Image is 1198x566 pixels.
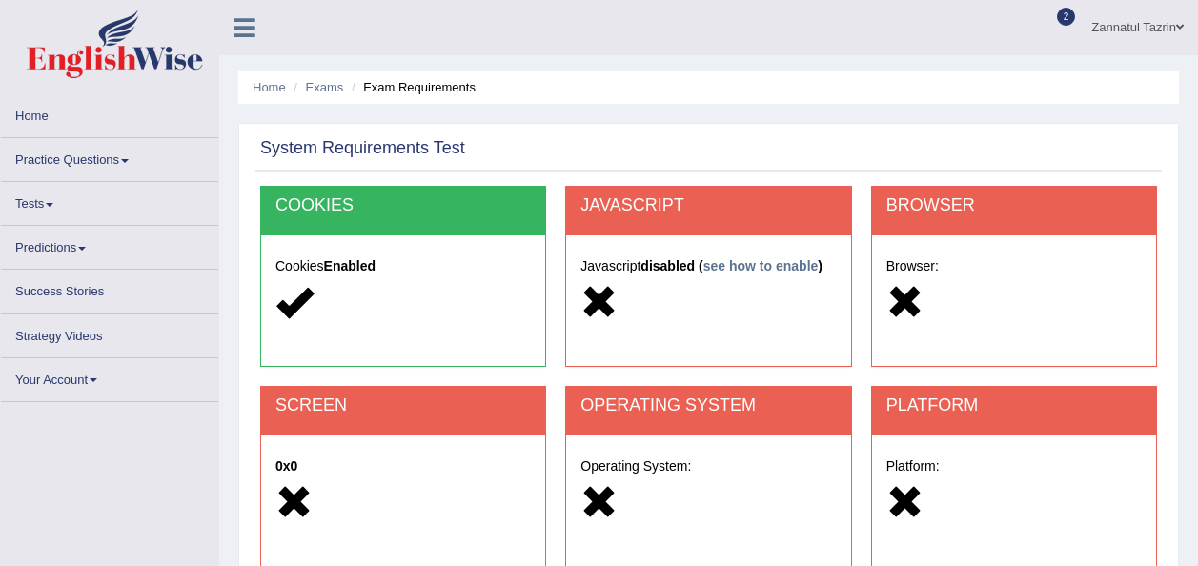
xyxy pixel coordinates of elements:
strong: 0x0 [275,458,297,474]
h2: OPERATING SYSTEM [580,396,836,415]
a: Practice Questions [1,138,218,175]
h5: Operating System: [580,459,836,474]
h5: Cookies [275,259,531,273]
a: Home [1,94,218,131]
a: see how to enable [703,258,819,273]
a: Exams [306,80,344,94]
h5: Browser: [886,259,1142,273]
a: Success Stories [1,270,218,307]
a: Predictions [1,226,218,263]
h5: Platform: [886,459,1142,474]
a: Tests [1,182,218,219]
strong: Enabled [324,258,376,273]
span: 2 [1057,8,1076,26]
h2: BROWSER [886,196,1142,215]
h2: SCREEN [275,396,531,415]
h5: Javascript [580,259,836,273]
a: Home [253,80,286,94]
h2: JAVASCRIPT [580,196,836,215]
li: Exam Requirements [347,78,476,96]
strong: disabled ( ) [640,258,822,273]
h2: COOKIES [275,196,531,215]
a: Strategy Videos [1,314,218,352]
a: Your Account [1,358,218,395]
h2: PLATFORM [886,396,1142,415]
h2: System Requirements Test [260,139,465,158]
